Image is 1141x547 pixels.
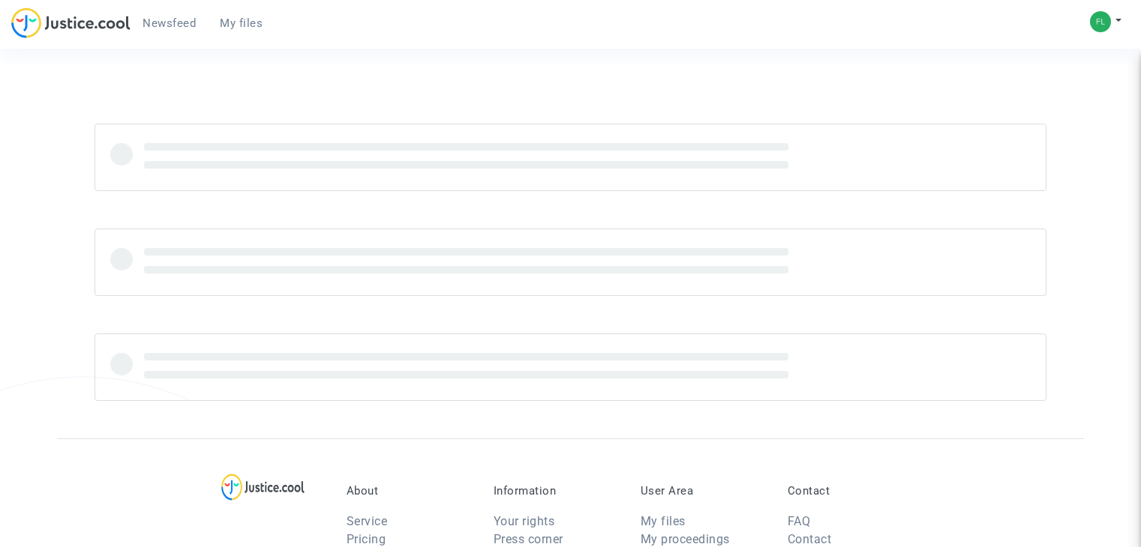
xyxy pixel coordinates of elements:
span: Newsfeed [143,16,196,30]
p: User Area [641,484,765,498]
p: Information [494,484,618,498]
p: Contact [788,484,912,498]
a: My proceedings [641,532,730,546]
img: 27626d57a3ba4a5b969f53e3f2c8e71c [1090,11,1111,32]
a: Your rights [494,514,555,528]
p: About [347,484,471,498]
a: My files [641,514,686,528]
a: Contact [788,532,832,546]
a: My files [208,12,275,34]
span: My files [220,16,263,30]
a: Newsfeed [131,12,208,34]
img: jc-logo.svg [11,7,131,38]
a: FAQ [788,514,811,528]
a: Service [347,514,388,528]
a: Press corner [494,532,563,546]
a: Pricing [347,532,386,546]
img: logo-lg.svg [221,474,305,501]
